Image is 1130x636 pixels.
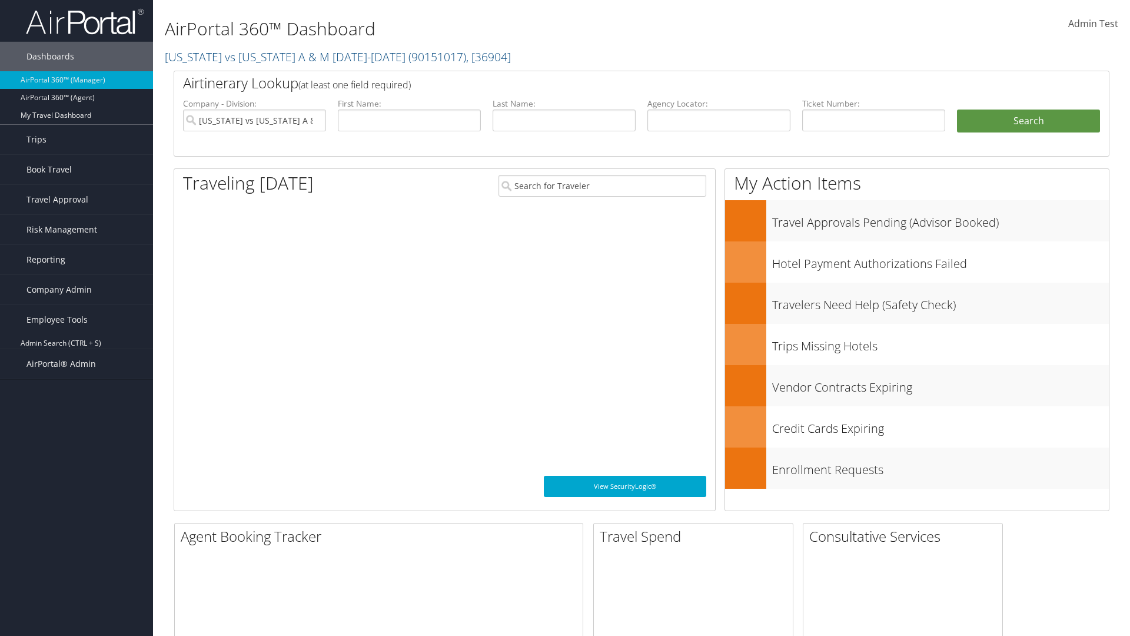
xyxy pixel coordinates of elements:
span: Company Admin [26,275,92,304]
a: Travelers Need Help (Safety Check) [725,283,1109,324]
span: Travel Approval [26,185,88,214]
h3: Trips Missing Hotels [772,332,1109,355]
h2: Travel Spend [600,526,793,546]
h3: Credit Cards Expiring [772,415,1109,437]
input: Search for Traveler [498,175,706,197]
label: Company - Division: [183,98,326,110]
h3: Travel Approvals Pending (Advisor Booked) [772,208,1109,231]
a: [US_STATE] vs [US_STATE] A & M [DATE]-[DATE] [165,49,511,65]
a: Travel Approvals Pending (Advisor Booked) [725,200,1109,241]
h1: My Action Items [725,171,1109,196]
label: Agency Locator: [647,98,790,110]
span: AirPortal® Admin [26,349,96,379]
a: Admin Test [1068,6,1118,42]
a: Trips Missing Hotels [725,324,1109,365]
span: Risk Management [26,215,97,244]
span: (at least one field required) [298,78,411,91]
h1: AirPortal 360™ Dashboard [165,16,800,41]
h3: Hotel Payment Authorizations Failed [772,250,1109,272]
span: Trips [26,125,46,154]
span: Dashboards [26,42,74,71]
span: Employee Tools [26,305,88,334]
span: Book Travel [26,155,72,184]
h3: Vendor Contracts Expiring [772,373,1109,396]
h3: Travelers Need Help (Safety Check) [772,291,1109,313]
h2: Airtinerary Lookup [183,73,1022,93]
label: Last Name: [493,98,636,110]
img: airportal-logo.png [26,8,144,35]
h1: Traveling [DATE] [183,171,314,196]
button: Search [957,110,1100,133]
a: Hotel Payment Authorizations Failed [725,241,1109,283]
span: Admin Test [1068,17,1118,30]
a: Enrollment Requests [725,448,1109,489]
label: Ticket Number: [802,98,945,110]
h3: Enrollment Requests [772,456,1109,478]
a: Vendor Contracts Expiring [725,365,1109,406]
span: ( 90151017 ) [408,49,466,65]
h2: Agent Booking Tracker [181,526,583,546]
label: First Name: [338,98,481,110]
a: Credit Cards Expiring [725,406,1109,448]
span: , [ 36904 ] [466,49,511,65]
a: View SecurityLogic® [544,476,706,497]
span: Reporting [26,245,65,274]
h2: Consultative Services [809,526,1002,546]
